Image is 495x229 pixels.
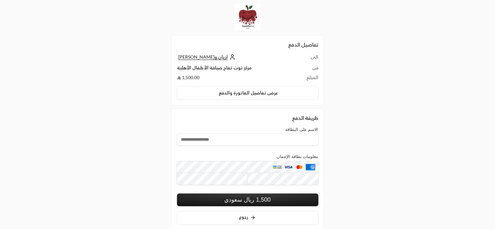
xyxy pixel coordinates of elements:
[177,193,318,206] button: 1,500 ريال سعودي
[298,54,318,64] td: الى
[177,211,318,225] button: رجوع
[177,54,236,60] a: اريان و[PERSON_NAME]
[177,114,318,122] div: طريقة الدفع
[239,214,248,220] span: رجوع
[285,127,318,132] label: الاسم على البطاقة
[177,64,299,74] td: مركز توت تفاح ضيافة الأطفال الأهلية
[298,64,318,74] td: من
[298,74,318,81] td: المبلغ
[277,154,318,159] label: معلومات بطاقة الإئتمان
[178,54,228,60] span: اريان و[PERSON_NAME]
[235,4,261,30] img: Company Logo
[177,41,318,49] h2: تفاصيل الدفع
[177,74,299,81] td: 1,500.00
[177,86,318,100] button: عرض تفاصيل الفاتورة والدفع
